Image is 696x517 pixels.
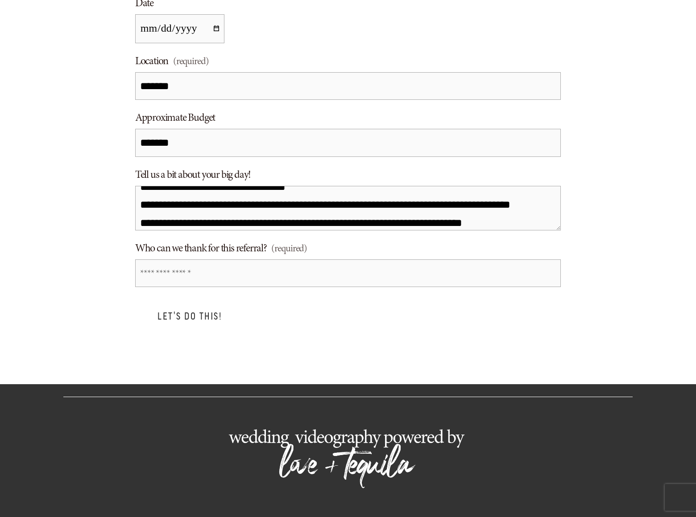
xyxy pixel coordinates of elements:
span: Tell us a bit about your big day! [135,166,251,184]
span: Location [135,52,168,70]
span: (required) [173,53,209,70]
button: Let's do This!Let's do This! [135,296,244,335]
span: (required) [271,240,307,257]
span: Let's do This! [157,310,222,321]
span: Approximate Budget [135,109,215,127]
span: Who can we thank for this referral? [135,239,267,258]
